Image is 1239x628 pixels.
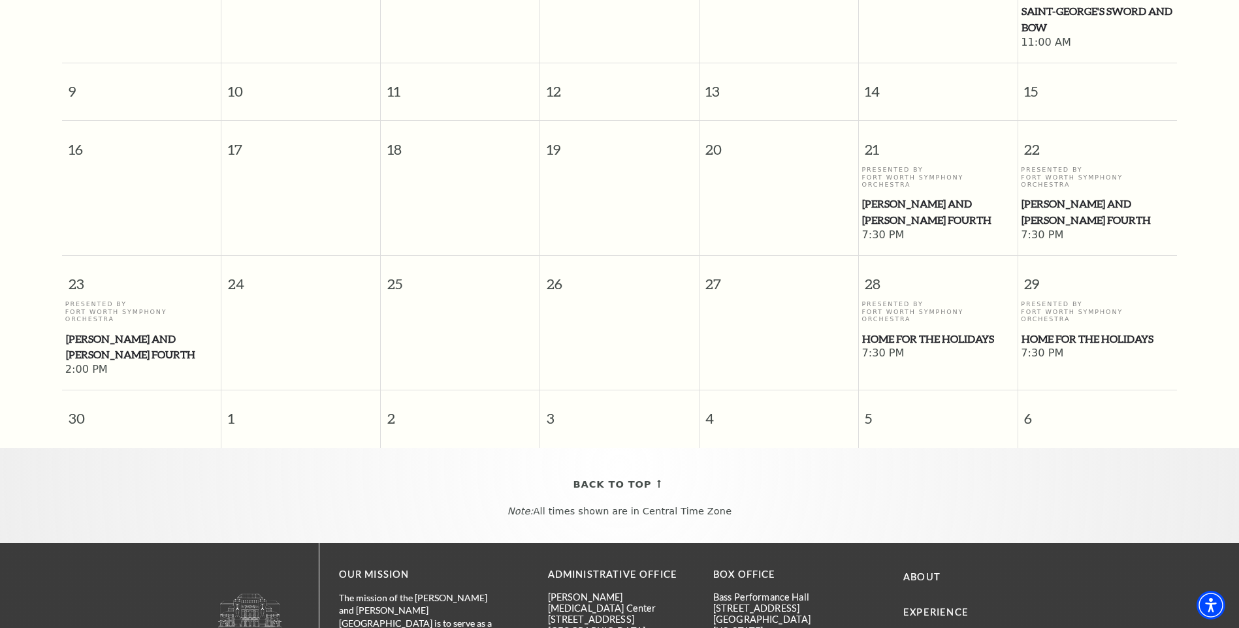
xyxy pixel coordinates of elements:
p: Presented By Fort Worth Symphony Orchestra [1021,166,1174,188]
span: 7:30 PM [861,228,1014,243]
span: 30 [62,390,221,435]
span: 17 [221,121,380,166]
p: BOX OFFICE [713,567,859,583]
p: Presented By Fort Worth Symphony Orchestra [65,300,218,322]
span: Home for the Holidays [1022,331,1173,347]
span: Saint-George's Sword and Bow [1022,3,1173,35]
span: 7:30 PM [1021,228,1174,243]
span: 2:00 PM [65,363,218,377]
p: [STREET_ADDRESS] [548,614,694,625]
span: 6 [1018,390,1177,435]
span: 5 [859,390,1018,435]
span: 21 [859,121,1018,166]
span: 13 [700,63,858,108]
p: OUR MISSION [339,567,502,583]
span: 11:00 AM [1021,36,1174,50]
span: 7:30 PM [1021,347,1174,361]
span: 10 [221,63,380,108]
span: 1 [221,390,380,435]
span: 14 [859,63,1018,108]
span: [PERSON_NAME] and [PERSON_NAME] Fourth [66,331,217,363]
a: Saint-George's Sword and Bow [1021,3,1174,35]
p: [PERSON_NAME][MEDICAL_DATA] Center [548,591,694,614]
div: Accessibility Menu [1197,591,1225,620]
span: 2 [381,390,539,435]
p: [STREET_ADDRESS] [713,603,859,614]
span: 23 [62,256,221,301]
span: Home for the Holidays [862,331,1013,347]
span: 18 [381,121,539,166]
span: 28 [859,256,1018,301]
span: 7:30 PM [861,347,1014,361]
p: All times shown are in Central Time Zone [12,506,1227,517]
span: 4 [700,390,858,435]
span: 12 [540,63,699,108]
span: 26 [540,256,699,301]
span: 3 [540,390,699,435]
a: Home for the Holidays [1021,331,1174,347]
span: [PERSON_NAME] and [PERSON_NAME] Fourth [862,196,1013,228]
a: About [903,571,941,582]
a: Home for the Holidays [861,331,1014,347]
span: Back To Top [573,477,652,493]
p: Presented By Fort Worth Symphony Orchestra [861,166,1014,188]
span: [PERSON_NAME] and [PERSON_NAME] Fourth [1022,196,1173,228]
em: Note: [507,506,534,516]
span: 11 [381,63,539,108]
a: Mozart and Mahler's Fourth [65,331,218,363]
p: Bass Performance Hall [713,591,859,603]
span: 16 [62,121,221,166]
span: 15 [1018,63,1177,108]
p: Presented By Fort Worth Symphony Orchestra [861,300,1014,322]
a: Mozart and Mahler's Fourth [861,196,1014,228]
p: Presented By Fort Worth Symphony Orchestra [1021,300,1174,322]
a: Experience [903,606,969,618]
a: Mozart and Mahler's Fourth [1021,196,1174,228]
span: 29 [1018,256,1177,301]
span: 22 [1018,121,1177,166]
span: 20 [700,121,858,166]
span: 19 [540,121,699,166]
span: 9 [62,63,221,108]
span: 27 [700,256,858,301]
span: 24 [221,256,380,301]
p: Administrative Office [548,567,694,583]
span: 25 [381,256,539,301]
